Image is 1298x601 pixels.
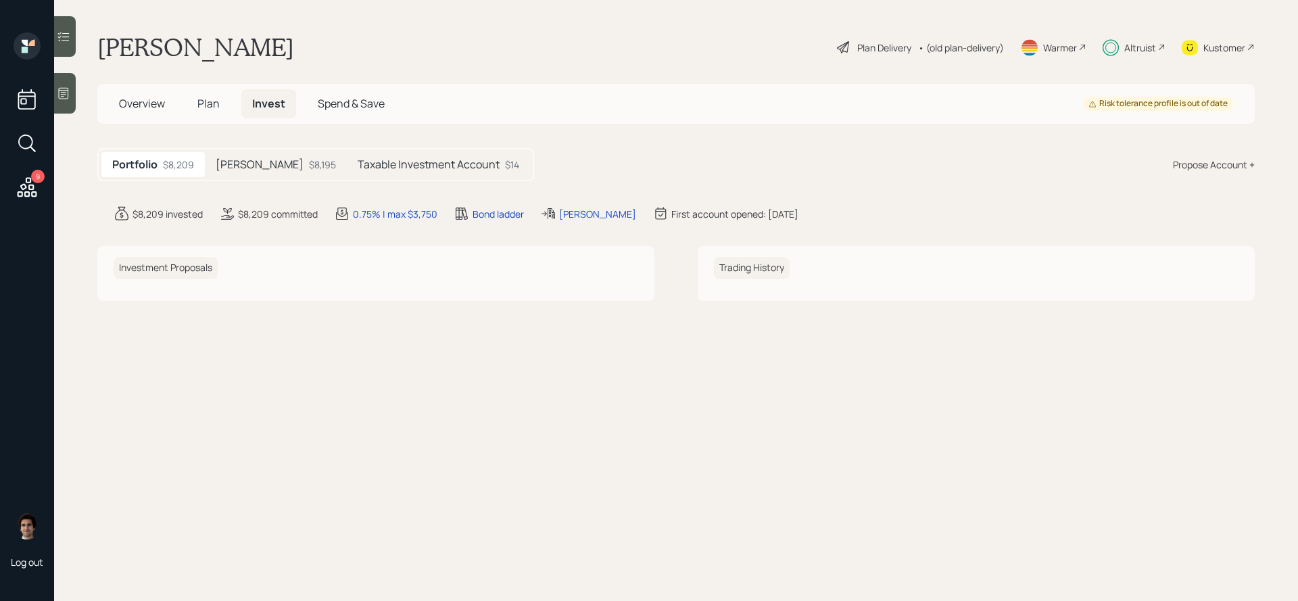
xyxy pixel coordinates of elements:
[216,158,304,171] h5: [PERSON_NAME]
[197,96,220,111] span: Plan
[358,158,500,171] h5: Taxable Investment Account
[318,96,385,111] span: Spend & Save
[559,207,636,221] div: [PERSON_NAME]
[112,158,158,171] h5: Portfolio
[133,207,203,221] div: $8,209 invested
[1088,98,1228,110] div: Risk tolerance profile is out of date
[857,41,911,55] div: Plan Delivery
[1043,41,1077,55] div: Warmer
[163,158,194,172] div: $8,209
[1173,158,1255,172] div: Propose Account +
[1124,41,1156,55] div: Altruist
[14,512,41,539] img: harrison-schaefer-headshot-2.png
[31,170,45,183] div: 9
[309,158,336,172] div: $8,195
[11,556,43,569] div: Log out
[238,207,318,221] div: $8,209 committed
[714,257,790,279] h6: Trading History
[353,207,437,221] div: 0.75% | max $3,750
[97,32,294,62] h1: [PERSON_NAME]
[119,96,165,111] span: Overview
[473,207,524,221] div: Bond ladder
[505,158,519,172] div: $14
[1203,41,1245,55] div: Kustomer
[918,41,1004,55] div: • (old plan-delivery)
[114,257,218,279] h6: Investment Proposals
[671,207,798,221] div: First account opened: [DATE]
[252,96,285,111] span: Invest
